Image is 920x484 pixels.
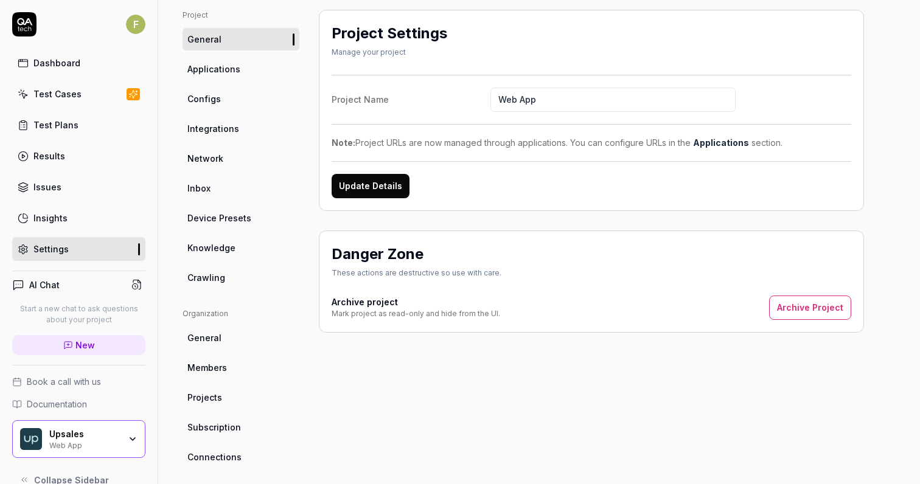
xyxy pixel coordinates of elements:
div: Issues [33,181,61,193]
a: Knowledge [183,237,299,259]
div: Insights [33,212,68,224]
span: F [126,15,145,34]
span: Projects [187,391,222,404]
a: Book a call with us [12,375,145,388]
div: Project URLs are now managed through applications. You can configure URLs in the section. [332,136,851,149]
a: Crawling [183,266,299,289]
strong: Note: [332,137,355,148]
a: Insights [12,206,145,230]
h2: Project Settings [332,22,447,44]
a: Configs [183,88,299,110]
div: These actions are destructive so use with care. [332,268,501,278]
a: Test Plans [12,113,145,137]
span: New [75,339,95,351]
a: Device Presets [183,207,299,229]
a: Documentation [12,398,145,410]
a: Applications [693,137,749,148]
span: Connections [187,451,242,463]
a: Integrations [183,117,299,140]
a: Results [12,144,145,168]
div: Mark project as read-only and hide from the UI. [332,308,500,319]
h4: AI Chat [29,278,60,291]
a: Applications [183,58,299,80]
a: Subscription [183,416,299,438]
button: Update Details [332,174,409,198]
a: General [183,28,299,50]
div: Project Name [332,93,490,106]
span: Documentation [27,398,87,410]
div: Project [183,10,299,21]
div: Manage your project [332,47,447,58]
span: General [187,33,221,46]
a: Connections [183,446,299,468]
button: Archive Project [769,296,851,320]
div: Settings [33,243,69,255]
span: Configs [187,92,221,105]
a: Projects [183,386,299,409]
div: Upsales [49,429,120,440]
span: Applications [187,63,240,75]
p: Start a new chat to ask questions about your project [12,303,145,325]
h4: Archive project [332,296,500,308]
div: Test Cases [33,88,82,100]
span: Crawling [187,271,225,284]
span: Members [187,361,227,374]
a: Members [183,356,299,379]
h2: Danger Zone [332,243,423,265]
a: Settings [12,237,145,261]
div: Test Plans [33,119,78,131]
span: Inbox [187,182,211,195]
img: Upsales Logo [20,428,42,450]
button: Upsales LogoUpsalesWeb App [12,420,145,458]
span: Network [187,152,223,165]
input: Project Name [490,88,736,112]
span: Subscription [187,421,241,434]
a: Issues [12,175,145,199]
span: Device Presets [187,212,251,224]
span: Book a call with us [27,375,101,388]
div: Organization [183,308,299,319]
span: General [187,331,221,344]
span: Knowledge [187,241,235,254]
div: Dashboard [33,57,80,69]
a: New [12,335,145,355]
div: Results [33,150,65,162]
a: Dashboard [12,51,145,75]
a: General [183,327,299,349]
div: Web App [49,440,120,449]
a: Network [183,147,299,170]
button: F [126,12,145,36]
span: Integrations [187,122,239,135]
a: Test Cases [12,82,145,106]
a: Inbox [183,177,299,199]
